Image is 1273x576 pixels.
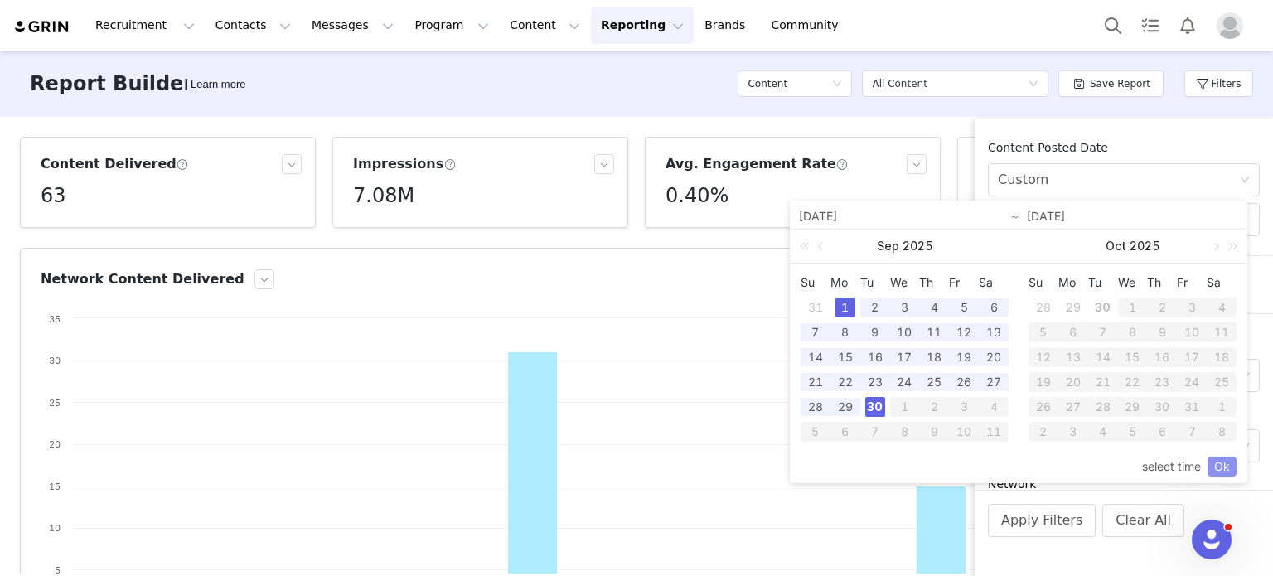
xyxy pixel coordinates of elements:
[860,320,890,345] td: September 9, 2025
[1118,419,1148,444] td: November 5, 2025
[1118,397,1148,417] div: 29
[801,320,830,345] td: September 7, 2025
[500,7,590,44] button: Content
[984,372,1004,392] div: 27
[1118,295,1148,320] td: October 1, 2025
[890,270,920,295] th: Wed
[979,275,1009,290] span: Sa
[49,481,61,492] text: 15
[1088,422,1118,442] div: 4
[30,69,193,99] h3: Report Builder
[353,181,414,211] h5: 7.08M
[801,370,830,394] td: September 21, 2025
[801,422,830,442] div: 5
[1147,345,1177,370] td: October 16, 2025
[830,275,860,290] span: Mo
[1088,347,1118,367] div: 14
[979,422,1009,442] div: 11
[860,295,890,320] td: September 2, 2025
[1118,320,1148,345] td: October 8, 2025
[799,206,1010,226] input: Start date
[1128,230,1162,263] a: 2025
[919,397,949,417] div: 2
[806,372,825,392] div: 21
[1147,370,1177,394] td: October 23, 2025
[41,181,66,211] h5: 63
[949,270,979,295] th: Fri
[1029,347,1058,367] div: 12
[835,322,855,342] div: 8
[1104,230,1128,263] a: Oct
[1118,370,1148,394] td: October 22, 2025
[998,164,1048,196] div: Custom
[1177,275,1207,290] span: Fr
[979,394,1009,419] td: October 4, 2025
[1058,422,1088,442] div: 3
[1177,322,1207,342] div: 10
[830,419,860,444] td: October 6, 2025
[979,397,1009,417] div: 4
[1118,422,1148,442] div: 5
[1118,275,1148,290] span: We
[984,347,1004,367] div: 20
[949,397,979,417] div: 3
[55,564,61,576] text: 5
[1147,397,1177,417] div: 30
[1088,397,1118,417] div: 28
[924,372,944,392] div: 25
[801,419,830,444] td: October 5, 2025
[49,522,61,534] text: 10
[832,79,842,90] i: icon: down
[1177,397,1207,417] div: 31
[1093,298,1113,317] div: 30
[1058,372,1088,392] div: 20
[949,422,979,442] div: 10
[979,295,1009,320] td: September 6, 2025
[894,322,914,342] div: 10
[919,394,949,419] td: October 2, 2025
[41,154,189,174] h3: Content Delivered
[890,275,920,290] span: We
[1169,7,1206,44] button: Notifications
[901,230,935,263] a: 2025
[13,19,71,35] img: grin logo
[988,504,1096,537] button: Apply Filters
[919,320,949,345] td: September 11, 2025
[1058,295,1088,320] td: September 29, 2025
[979,370,1009,394] td: September 27, 2025
[890,422,920,442] div: 8
[919,295,949,320] td: September 4, 2025
[865,372,885,392] div: 23
[835,397,855,417] div: 29
[49,355,61,366] text: 30
[979,320,1009,345] td: September 13, 2025
[984,298,1004,317] div: 6
[666,181,728,211] h5: 0.40%
[919,422,949,442] div: 9
[954,372,974,392] div: 26
[1184,70,1253,97] button: Filters
[954,298,974,317] div: 5
[919,370,949,394] td: September 25, 2025
[954,322,974,342] div: 12
[1147,295,1177,320] td: October 2, 2025
[860,270,890,295] th: Tue
[1029,372,1058,392] div: 19
[860,370,890,394] td: September 23, 2025
[1207,347,1237,367] div: 18
[872,71,927,96] div: All Content
[1118,394,1148,419] td: October 29, 2025
[1147,270,1177,295] th: Thu
[49,438,61,450] text: 20
[695,7,760,44] a: Brands
[1147,275,1177,290] span: Th
[1207,372,1237,392] div: 25
[988,476,1260,493] div: Network
[1088,275,1118,290] span: Tu
[830,394,860,419] td: September 29, 2025
[1029,79,1038,90] i: icon: down
[894,347,914,367] div: 17
[1207,320,1237,345] td: October 11, 2025
[1207,322,1237,342] div: 11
